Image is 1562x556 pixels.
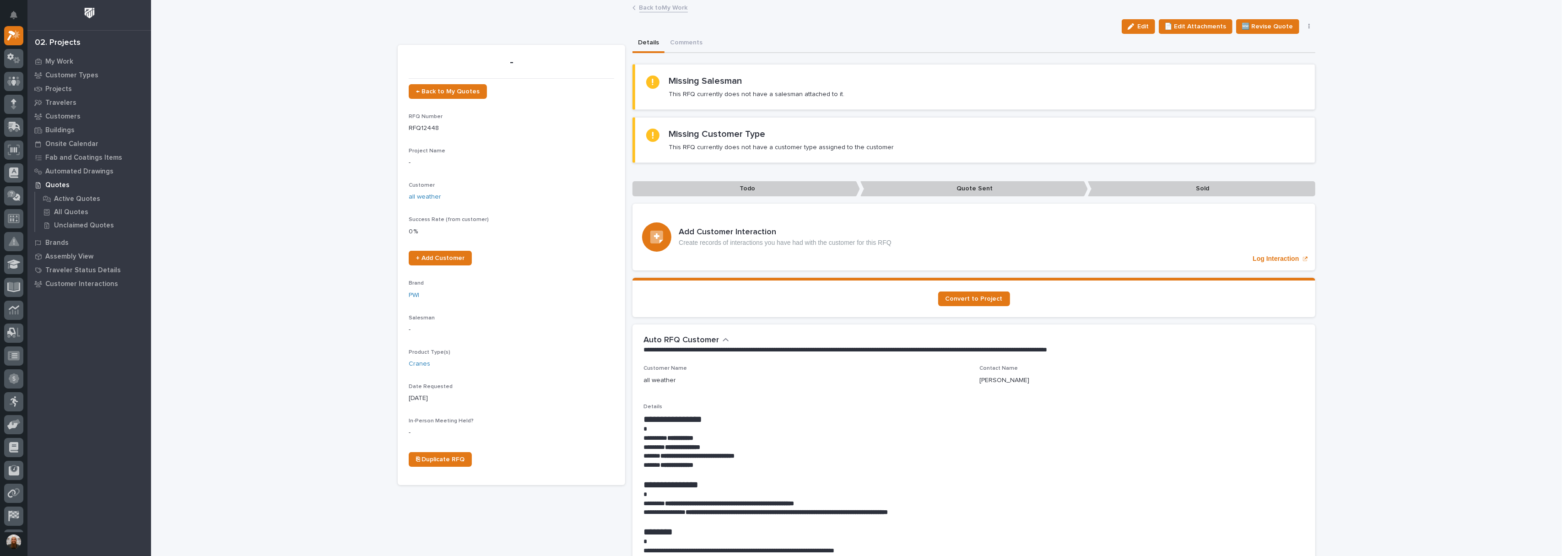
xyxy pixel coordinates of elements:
[27,164,151,178] a: Automated Drawings
[1138,22,1149,31] span: Edit
[669,76,742,86] h2: Missing Salesman
[27,68,151,82] a: Customer Types
[27,178,151,192] a: Quotes
[409,428,614,437] p: -
[45,85,72,93] p: Projects
[409,350,450,355] span: Product Type(s)
[979,376,1029,385] p: [PERSON_NAME]
[409,281,424,286] span: Brand
[45,126,75,135] p: Buildings
[45,99,76,107] p: Travelers
[45,167,114,176] p: Automated Drawings
[27,263,151,277] a: Traveler Status Details
[416,456,465,463] span: ⎘ Duplicate RFQ
[938,291,1010,306] a: Convert to Project
[409,418,474,424] span: In-Person Meeting Held?
[409,394,614,403] p: [DATE]
[45,280,118,288] p: Customer Interactions
[27,96,151,109] a: Travelers
[416,255,465,261] span: + Add Customer
[643,404,662,410] span: Details
[409,56,614,69] p: -
[632,34,665,53] button: Details
[409,84,487,99] a: ← Back to My Quotes
[45,253,93,261] p: Assembly View
[409,315,435,321] span: Salesman
[632,181,860,196] p: Todo
[643,366,687,371] span: Customer Name
[409,192,441,202] a: all weather
[1165,21,1227,32] span: 📄 Edit Attachments
[27,249,151,263] a: Assembly View
[679,239,892,247] p: Create records of interactions you have had with the customer for this RFQ
[409,251,472,265] a: + Add Customer
[669,129,765,140] h2: Missing Customer Type
[409,217,489,222] span: Success Rate (from customer)
[54,208,88,216] p: All Quotes
[409,114,443,119] span: RFQ Number
[4,532,23,551] button: users-avatar
[860,181,1088,196] p: Quote Sent
[669,143,894,151] p: This RFQ currently does not have a customer type assigned to the customer
[4,5,23,25] button: Notifications
[643,335,719,345] h2: Auto RFQ Customer
[643,335,729,345] button: Auto RFQ Customer
[45,181,70,189] p: Quotes
[409,148,445,154] span: Project Name
[632,204,1315,270] a: Log Interaction
[1159,19,1232,34] button: 📄 Edit Attachments
[643,376,676,385] p: all weather
[409,359,430,369] a: Cranes
[54,195,100,203] p: Active Quotes
[27,277,151,291] a: Customer Interactions
[45,239,69,247] p: Brands
[409,183,435,188] span: Customer
[979,366,1018,371] span: Contact Name
[27,109,151,123] a: Customers
[27,54,151,68] a: My Work
[45,58,73,66] p: My Work
[409,291,419,300] a: PWI
[409,124,614,133] p: RFQ12448
[27,123,151,137] a: Buildings
[669,90,844,98] p: This RFQ currently does not have a salesman attached to it.
[45,266,121,275] p: Traveler Status Details
[45,113,81,121] p: Customers
[409,452,472,467] a: ⎘ Duplicate RFQ
[45,154,122,162] p: Fab and Coatings Items
[416,88,480,95] span: ← Back to My Quotes
[35,38,81,48] div: 02. Projects
[409,325,614,335] p: -
[665,34,708,53] button: Comments
[27,236,151,249] a: Brands
[45,140,98,148] p: Onsite Calendar
[27,151,151,164] a: Fab and Coatings Items
[35,192,151,205] a: Active Quotes
[409,384,453,389] span: Date Requested
[27,82,151,96] a: Projects
[409,158,614,167] p: -
[11,11,23,26] div: Notifications
[45,71,98,80] p: Customer Types
[1088,181,1315,196] p: Sold
[946,296,1003,302] span: Convert to Project
[1242,21,1293,32] span: 🆕 Revise Quote
[1253,255,1299,263] p: Log Interaction
[1236,19,1299,34] button: 🆕 Revise Quote
[639,2,688,12] a: Back toMy Work
[81,5,98,22] img: Workspace Logo
[54,221,114,230] p: Unclaimed Quotes
[35,219,151,232] a: Unclaimed Quotes
[35,205,151,218] a: All Quotes
[1122,19,1155,34] button: Edit
[409,227,614,237] p: 0 %
[679,227,892,238] h3: Add Customer Interaction
[27,137,151,151] a: Onsite Calendar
